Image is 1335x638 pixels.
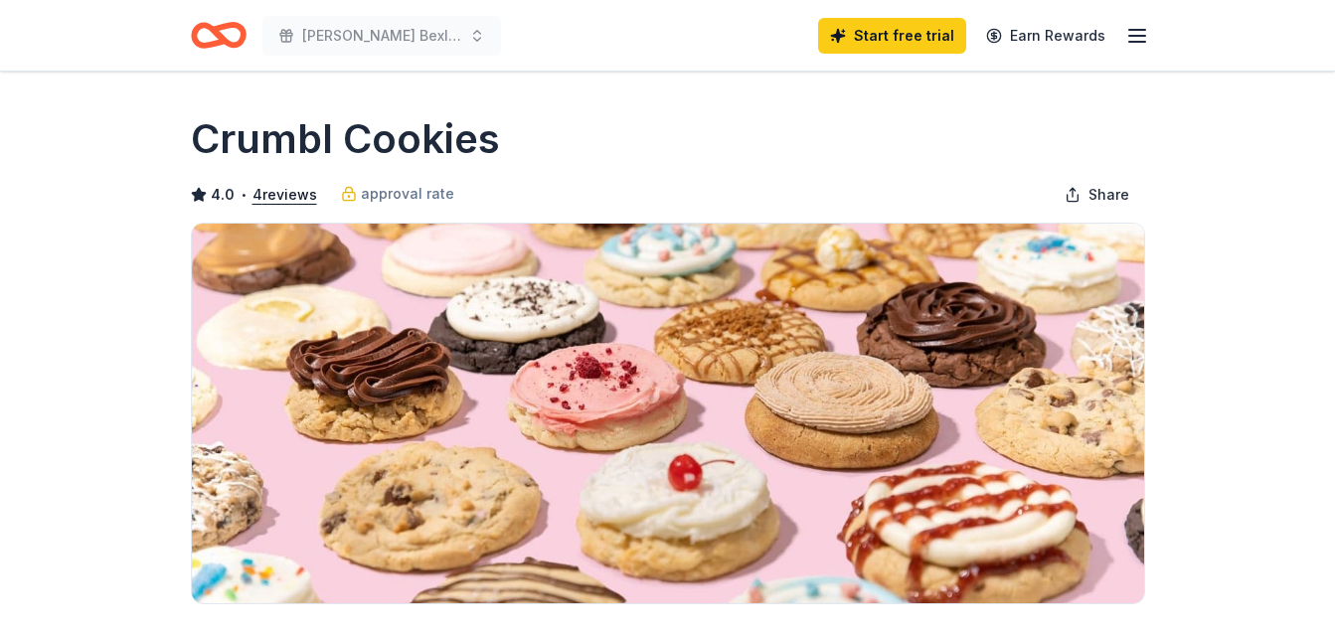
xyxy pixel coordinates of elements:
[192,224,1144,603] img: Image for Crumbl Cookies
[302,24,461,48] span: [PERSON_NAME] Bexley Casino Night
[818,18,966,54] a: Start free trial
[191,111,500,167] h1: Crumbl Cookies
[211,183,235,207] span: 4.0
[974,18,1117,54] a: Earn Rewards
[191,12,247,59] a: Home
[240,187,247,203] span: •
[252,183,317,207] button: 4reviews
[262,16,501,56] button: [PERSON_NAME] Bexley Casino Night
[361,182,454,206] span: approval rate
[341,182,454,206] a: approval rate
[1088,183,1129,207] span: Share
[1049,175,1145,215] button: Share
